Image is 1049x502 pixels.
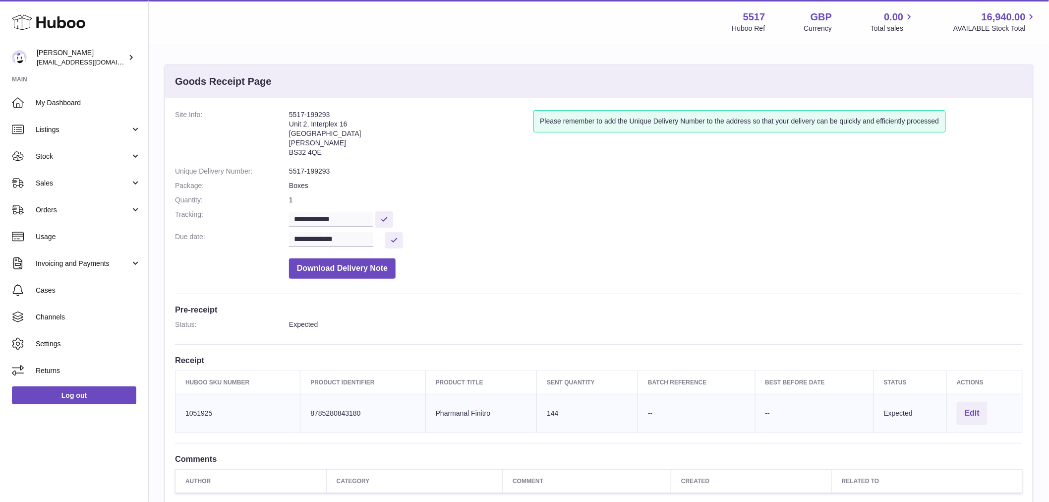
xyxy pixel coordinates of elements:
dd: Expected [289,320,1023,329]
dt: Due date: [175,232,289,249]
dt: Quantity: [175,195,289,205]
dd: 1 [289,195,1023,205]
h3: Comments [175,453,1023,464]
span: Stock [36,152,130,161]
button: Download Delivery Note [289,258,396,279]
span: Invoicing and Payments [36,259,130,268]
span: My Dashboard [36,98,141,108]
div: Please remember to add the Unique Delivery Number to the address so that your delivery can be qui... [533,110,945,132]
td: 144 [537,394,638,433]
dt: Unique Delivery Number: [175,167,289,176]
th: Huboo SKU Number [175,371,300,394]
th: Best Before Date [755,371,874,394]
th: Author [175,469,327,493]
th: Actions [947,371,1023,394]
a: 16,940.00 AVAILABLE Stock Total [953,10,1037,33]
th: Category [326,469,502,493]
th: Related to [832,469,1023,493]
td: 8785280843180 [300,394,425,433]
h3: Receipt [175,355,1023,366]
span: Settings [36,339,141,349]
th: Status [874,371,946,394]
span: Channels [36,313,141,322]
a: 0.00 Total sales [871,10,915,33]
dt: Site Info: [175,110,289,162]
button: Edit [957,402,988,425]
dt: Status: [175,320,289,329]
dt: Package: [175,181,289,190]
span: [EMAIL_ADDRESS][DOMAIN_NAME] [37,58,146,66]
address: 5517-199293 Unit 2, Interplex 16 [GEOGRAPHIC_DATA] [PERSON_NAME] BS32 4QE [289,110,533,162]
th: Batch Reference [638,371,755,394]
span: Orders [36,205,130,215]
div: [PERSON_NAME] [37,48,126,67]
strong: 5517 [743,10,765,24]
span: 16,940.00 [982,10,1026,24]
img: internalAdmin-5517@internal.huboo.com [12,50,27,65]
td: -- [638,394,755,433]
td: Expected [874,394,946,433]
dt: Tracking: [175,210,289,227]
th: Created [671,469,832,493]
span: Usage [36,232,141,242]
th: Sent Quantity [537,371,638,394]
dd: 5517-199293 [289,167,1023,176]
span: Returns [36,366,141,376]
h3: Goods Receipt Page [175,75,272,88]
td: -- [755,394,874,433]
td: Pharmanal Finitro [425,394,536,433]
td: 1051925 [175,394,300,433]
span: Sales [36,179,130,188]
span: AVAILABLE Stock Total [953,24,1037,33]
span: 0.00 [884,10,904,24]
span: Total sales [871,24,915,33]
span: Listings [36,125,130,134]
div: Huboo Ref [732,24,765,33]
div: Currency [804,24,832,33]
th: Product title [425,371,536,394]
span: Cases [36,286,141,295]
th: Comment [503,469,671,493]
strong: GBP [811,10,832,24]
th: Product Identifier [300,371,425,394]
h3: Pre-receipt [175,304,1023,315]
dd: Boxes [289,181,1023,190]
a: Log out [12,386,136,404]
